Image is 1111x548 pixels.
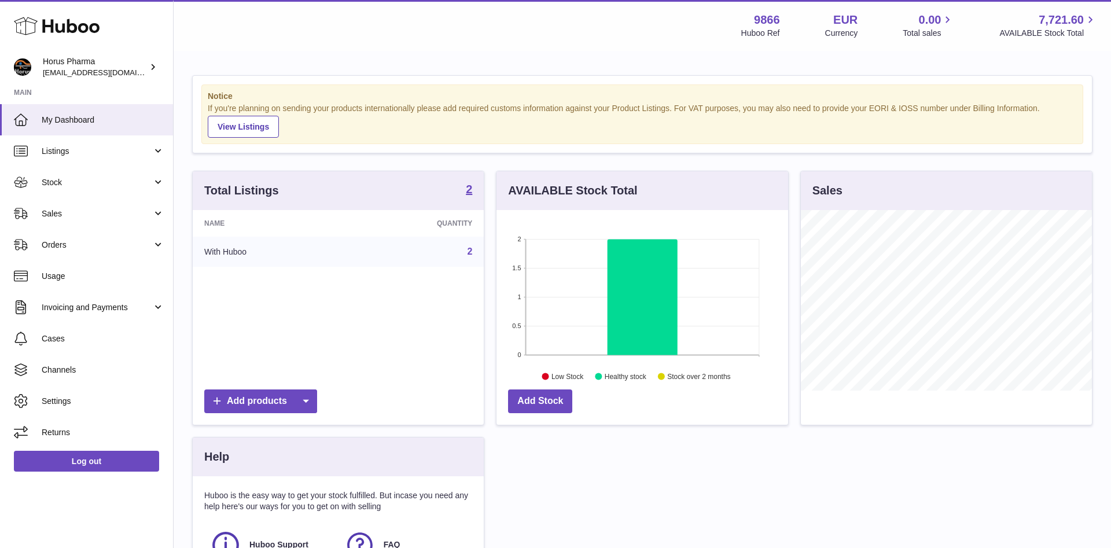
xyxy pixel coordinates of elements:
[999,12,1097,39] a: 7,721.60 AVAILABLE Stock Total
[825,28,858,39] div: Currency
[999,28,1097,39] span: AVAILABLE Stock Total
[42,333,164,344] span: Cases
[42,365,164,376] span: Channels
[204,389,317,413] a: Add products
[193,237,347,267] td: With Huboo
[466,183,472,197] a: 2
[508,389,572,413] a: Add Stock
[741,28,780,39] div: Huboo Ref
[919,12,941,28] span: 0.00
[42,208,152,219] span: Sales
[14,451,159,472] a: Log out
[754,12,780,28] strong: 9866
[208,103,1077,138] div: If you're planning on sending your products internationally please add required customs informati...
[1039,12,1084,28] span: 7,721.60
[605,372,647,380] text: Healthy stock
[42,302,152,313] span: Invoicing and Payments
[42,271,164,282] span: Usage
[193,210,347,237] th: Name
[513,264,521,271] text: 1.5
[42,146,152,157] span: Listings
[518,351,521,358] text: 0
[42,177,152,188] span: Stock
[668,372,731,380] text: Stock over 2 months
[513,322,521,329] text: 0.5
[518,236,521,242] text: 2
[204,183,279,198] h3: Total Listings
[347,210,484,237] th: Quantity
[833,12,858,28] strong: EUR
[204,449,229,465] h3: Help
[208,91,1077,102] strong: Notice
[14,58,31,76] img: info@horus-pharma.nl
[551,372,584,380] text: Low Stock
[43,56,147,78] div: Horus Pharma
[467,247,472,256] a: 2
[508,183,637,198] h3: AVAILABLE Stock Total
[903,28,954,39] span: Total sales
[208,116,279,138] a: View Listings
[42,115,164,126] span: My Dashboard
[903,12,954,39] a: 0.00 Total sales
[518,293,521,300] text: 1
[42,427,164,438] span: Returns
[42,396,164,407] span: Settings
[43,68,170,77] span: [EMAIL_ADDRESS][DOMAIN_NAME]
[466,183,472,195] strong: 2
[42,240,152,251] span: Orders
[812,183,843,198] h3: Sales
[204,490,472,512] p: Huboo is the easy way to get your stock fulfilled. But incase you need any help here's our ways f...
